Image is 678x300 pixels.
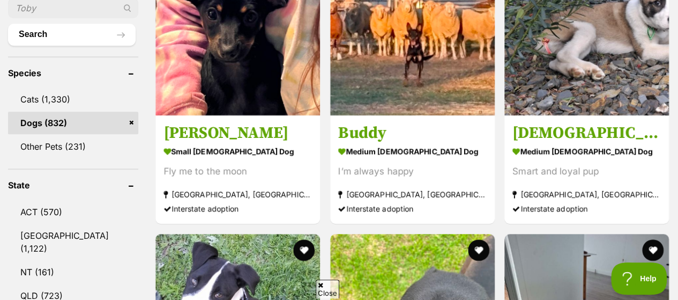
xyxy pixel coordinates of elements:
[338,187,487,201] strong: [GEOGRAPHIC_DATA], [GEOGRAPHIC_DATA]
[8,68,138,78] header: Species
[8,201,138,223] a: ACT (570)
[338,201,487,216] div: Interstate adoption
[512,123,661,143] h3: [DEMOGRAPHIC_DATA]
[611,262,667,295] iframe: Help Scout Beacon - Open
[338,164,487,179] div: I’m always happy
[512,201,661,216] div: Interstate adoption
[512,187,661,201] strong: [GEOGRAPHIC_DATA], [GEOGRAPHIC_DATA]
[163,201,312,216] div: Interstate adoption
[8,261,138,283] a: NT (161)
[642,239,664,261] button: favourite
[163,143,312,159] strong: small [DEMOGRAPHIC_DATA] Dog
[316,280,339,298] span: Close
[8,88,138,111] a: Cats (1,330)
[155,115,320,224] a: [PERSON_NAME] small [DEMOGRAPHIC_DATA] Dog Fly me to the moon [GEOGRAPHIC_DATA], [GEOGRAPHIC_DATA...
[8,112,138,134] a: Dogs (832)
[8,224,138,260] a: [GEOGRAPHIC_DATA] (1,122)
[8,24,136,45] button: Search
[512,143,661,159] strong: medium [DEMOGRAPHIC_DATA] Dog
[330,115,495,224] a: Buddy medium [DEMOGRAPHIC_DATA] Dog I’m always happy [GEOGRAPHIC_DATA], [GEOGRAPHIC_DATA] Interst...
[338,143,487,159] strong: medium [DEMOGRAPHIC_DATA] Dog
[512,164,661,179] div: Smart and loyal pup
[293,239,315,261] button: favourite
[8,135,138,158] a: Other Pets (231)
[163,123,312,143] h3: [PERSON_NAME]
[163,164,312,179] div: Fly me to the moon
[467,239,489,261] button: favourite
[338,123,487,143] h3: Buddy
[163,187,312,201] strong: [GEOGRAPHIC_DATA], [GEOGRAPHIC_DATA]
[8,180,138,190] header: State
[504,115,669,224] a: [DEMOGRAPHIC_DATA] medium [DEMOGRAPHIC_DATA] Dog Smart and loyal pup [GEOGRAPHIC_DATA], [GEOGRAPH...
